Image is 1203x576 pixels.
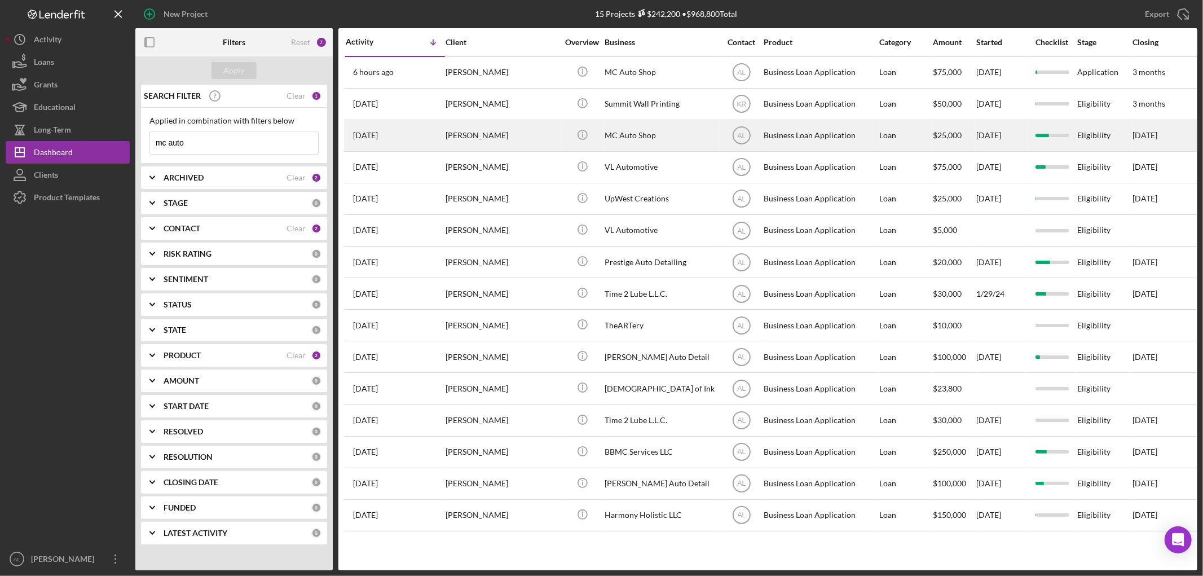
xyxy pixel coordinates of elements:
[976,152,1027,182] div: [DATE]
[6,186,130,209] button: Product Templates
[605,58,717,87] div: MC Auto Shop
[6,96,130,118] button: Educational
[764,437,876,467] div: Business Loan Application
[353,99,378,108] time: 2025-09-24 01:35
[311,173,321,183] div: 2
[6,548,130,570] button: AL[PERSON_NAME]
[737,449,746,456] text: AL
[605,121,717,151] div: MC Auto Shop
[879,373,932,403] div: Loan
[933,478,966,488] span: $100,000
[353,416,378,425] time: 2023-06-30 02:54
[605,437,717,467] div: BBMC Services LLC
[311,477,321,487] div: 0
[353,321,378,330] time: 2023-12-14 19:04
[311,325,321,335] div: 0
[879,58,932,87] div: Loan
[224,62,245,79] div: Apply
[976,38,1027,47] div: Started
[1077,500,1131,530] div: Eligibility
[933,194,962,203] span: $25,000
[164,503,196,512] b: FUNDED
[223,38,245,47] b: Filters
[311,91,321,101] div: 1
[211,62,257,79] button: Apply
[764,58,876,87] div: Business Loan Application
[311,426,321,437] div: 0
[1133,194,1157,203] time: [DATE]
[1165,526,1192,553] div: Open Intercom Messenger
[933,99,962,108] span: $50,000
[879,279,932,309] div: Loan
[353,131,378,140] time: 2025-07-18 00:58
[287,91,306,100] div: Clear
[764,500,876,530] div: Business Loan Application
[164,427,203,436] b: RESOLVED
[1077,58,1131,87] div: Application
[879,310,932,340] div: Loan
[311,350,321,360] div: 2
[596,9,738,19] div: 15 Projects • $968,800 Total
[34,186,100,212] div: Product Templates
[164,199,188,208] b: STAGE
[933,352,966,362] span: $100,000
[316,37,327,48] div: 7
[764,152,876,182] div: Business Loan Application
[311,300,321,310] div: 0
[879,152,932,182] div: Loan
[933,225,957,235] span: $5,000
[764,342,876,372] div: Business Loan Application
[605,342,717,372] div: [PERSON_NAME] Auto Detail
[933,289,962,298] span: $30,000
[933,320,962,330] span: $10,000
[879,247,932,277] div: Loan
[605,500,717,530] div: Harmony Holistic LLC
[933,121,975,151] div: $25,000
[6,118,130,141] button: Long-Term
[764,247,876,277] div: Business Loan Application
[1077,247,1131,277] div: Eligibility
[976,184,1027,214] div: [DATE]
[164,173,204,182] b: ARCHIVED
[1133,478,1157,488] time: [DATE]
[1133,447,1157,456] time: [DATE]
[353,447,378,456] time: 2023-04-19 07:07
[164,224,200,233] b: CONTACT
[311,376,321,386] div: 0
[764,184,876,214] div: Business Loan Application
[6,73,130,96] button: Grants
[287,224,306,233] div: Clear
[446,247,558,277] div: [PERSON_NAME]
[933,447,966,456] span: $250,000
[164,529,227,538] b: LATEST ACTIVITY
[446,89,558,119] div: [PERSON_NAME]
[605,38,717,47] div: Business
[353,479,378,488] time: 2023-02-16 18:53
[764,121,876,151] div: Business Loan Application
[311,223,321,234] div: 2
[764,38,876,47] div: Product
[164,3,208,25] div: New Project
[933,38,975,47] div: Amount
[976,121,1027,151] div: [DATE]
[353,258,378,267] time: 2024-06-13 18:54
[287,173,306,182] div: Clear
[1077,342,1131,372] div: Eligibility
[1077,406,1131,436] div: Eligibility
[976,500,1027,530] div: [DATE]
[446,58,558,87] div: [PERSON_NAME]
[311,274,321,284] div: 0
[1133,130,1157,140] time: [DATE]
[1133,510,1157,520] time: [DATE]
[879,342,932,372] div: Loan
[879,89,932,119] div: Loan
[1133,162,1157,172] time: [DATE]
[764,279,876,309] div: Business Loan Application
[737,164,746,172] text: AL
[6,164,130,186] button: Clients
[353,289,378,298] time: 2024-05-29 06:43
